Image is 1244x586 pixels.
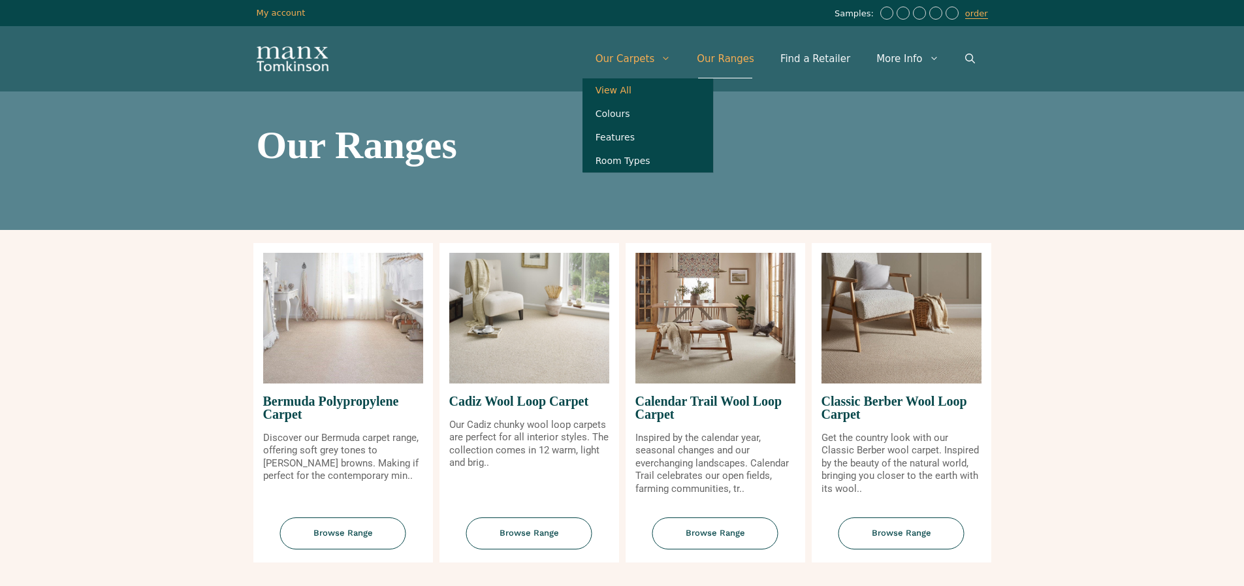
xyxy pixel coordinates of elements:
span: Browse Range [838,517,965,549]
img: Classic Berber Wool Loop Carpet [821,253,981,383]
a: Browse Range [812,517,991,562]
span: Bermuda Polypropylene Carpet [263,383,423,432]
a: Our Ranges [684,39,767,78]
a: order [965,8,988,19]
span: Samples: [835,8,877,20]
a: Browse Range [439,517,619,562]
a: Our Carpets [582,39,684,78]
nav: Primary [582,39,988,78]
a: Colours [582,102,713,125]
h1: Our Ranges [257,125,988,165]
p: Discover our Bermuda carpet range, offering soft grey tones to [PERSON_NAME] browns. Making if pe... [263,432,423,483]
span: Calendar Trail Wool Loop Carpet [635,383,795,432]
span: Browse Range [652,517,778,549]
a: My account [257,8,306,18]
a: Find a Retailer [767,39,863,78]
img: Manx Tomkinson [257,46,328,71]
p: Our Cadiz chunky wool loop carpets are perfect for all interior styles. The collection comes in 1... [449,419,609,470]
a: View All [582,78,713,102]
p: Inspired by the calendar year, seasonal changes and our everchanging landscapes. Calendar Trail c... [635,432,795,496]
span: Cadiz Wool Loop Carpet [449,383,609,419]
a: Browse Range [626,517,805,562]
a: More Info [863,39,951,78]
img: Cadiz Wool Loop Carpet [449,253,609,383]
img: Calendar Trail Wool Loop Carpet [635,253,795,383]
span: Browse Range [466,517,592,549]
img: Bermuda Polypropylene Carpet [263,253,423,383]
span: Browse Range [280,517,406,549]
a: Open Search Bar [952,39,988,78]
p: Get the country look with our Classic Berber wool carpet. Inspired by the beauty of the natural w... [821,432,981,496]
a: Browse Range [253,517,433,562]
span: Classic Berber Wool Loop Carpet [821,383,981,432]
a: Room Types [582,149,713,172]
a: Features [582,125,713,149]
